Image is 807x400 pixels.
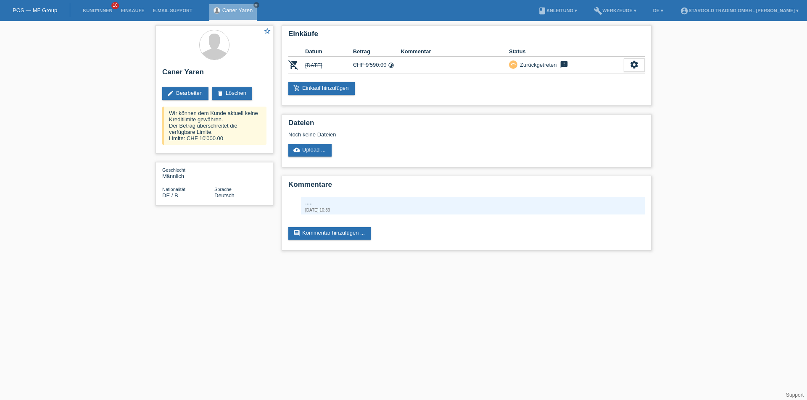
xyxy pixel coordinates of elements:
[288,131,545,138] div: Noch keine Dateien
[264,27,271,36] a: star_border
[630,60,639,69] i: settings
[214,192,235,199] span: Deutsch
[649,8,667,13] a: DE ▾
[212,87,252,100] a: deleteLöschen
[293,85,300,92] i: add_shopping_cart
[509,47,624,57] th: Status
[305,199,641,206] div: .....
[162,167,214,179] div: Männlich
[517,60,556,69] div: Zurückgetreten
[293,230,300,236] i: comment
[353,57,401,74] td: CHF 9'590.00
[167,90,174,97] i: edit
[594,7,602,15] i: build
[676,8,803,13] a: account_circleStargold Trading GmbH - [PERSON_NAME] ▾
[680,7,688,15] i: account_circle
[253,2,259,8] a: close
[288,60,298,70] i: POSP00028378
[214,187,232,192] span: Sprache
[538,7,546,15] i: book
[217,90,224,97] i: delete
[116,8,148,13] a: Einkäufe
[293,146,300,153] i: cloud_upload
[534,8,581,13] a: bookAnleitung ▾
[786,392,804,398] a: Support
[288,82,355,95] a: add_shopping_cartEinkauf hinzufügen
[222,7,253,13] a: Caner Yaren
[288,227,371,240] a: commentKommentar hinzufügen ...
[388,62,394,68] i: Fixe Raten (48 Raten)
[401,47,509,57] th: Kommentar
[111,2,119,9] span: 10
[288,144,332,157] a: cloud_uploadUpload ...
[162,192,178,199] span: Deutschland / B / 01.01.2021
[162,187,185,192] span: Nationalität
[288,30,645,42] h2: Einkäufe
[162,68,266,81] h2: Caner Yaren
[162,107,266,145] div: Wir können dem Kunde aktuell keine Kreditlimite gewähren. Der Betrag überschreitet die verfügbare...
[149,8,197,13] a: E-Mail Support
[305,208,641,212] div: [DATE] 10:33
[79,8,116,13] a: Kund*innen
[305,57,353,74] td: [DATE]
[264,27,271,35] i: star_border
[559,60,569,69] i: feedback
[288,119,645,131] h2: Dateien
[510,61,516,67] i: undo
[288,180,645,193] h2: Kommentare
[254,3,258,7] i: close
[353,47,401,57] th: Betrag
[13,7,57,13] a: POS — MF Group
[162,87,208,100] a: editBearbeiten
[162,167,185,173] span: Geschlecht
[305,47,353,57] th: Datum
[590,8,641,13] a: buildWerkzeuge ▾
